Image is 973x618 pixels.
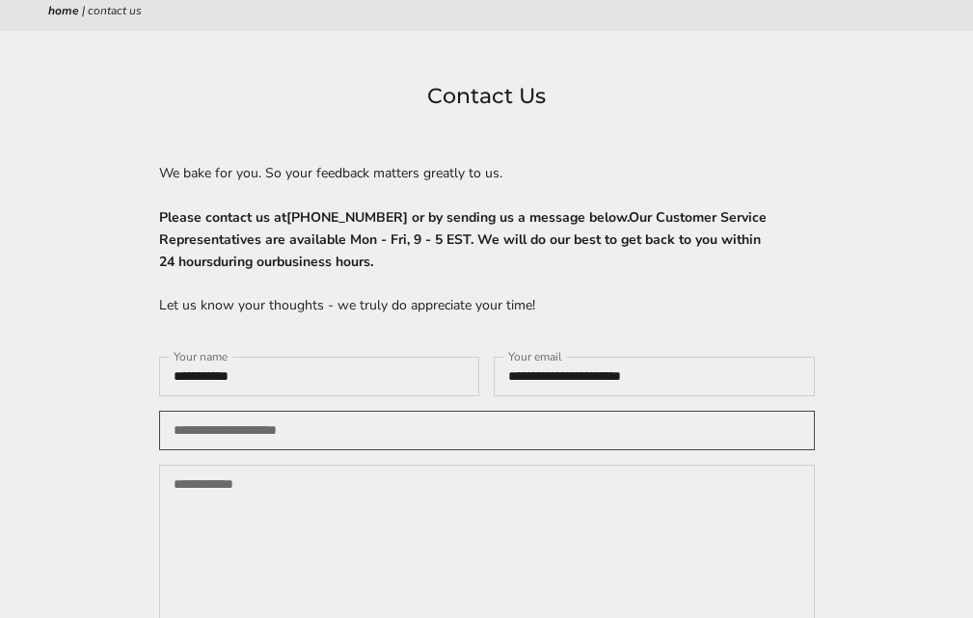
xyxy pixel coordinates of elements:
span: business hours. [277,253,373,271]
span: | [82,3,85,18]
span: Contact Us [88,3,142,18]
p: We bake for you. So your feedback matters greatly to us. [159,162,815,184]
span: during our [213,253,277,271]
h1: Contact Us [48,79,925,114]
a: Home [48,3,79,18]
span: [PHONE_NUMBER] or by sending us a message below. [286,208,629,227]
strong: Please contact us at [159,208,767,271]
p: Let us know your thoughts - we truly do appreciate your time! [159,294,815,316]
input: Your email [494,357,815,396]
span: Our Customer Service Representatives are available Mon - Fri, 9 - 5 EST. We will do our best to g... [159,208,767,271]
input: Your name [159,357,480,396]
input: Your phone (optional) [159,411,815,450]
nav: breadcrumbs [48,2,925,21]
